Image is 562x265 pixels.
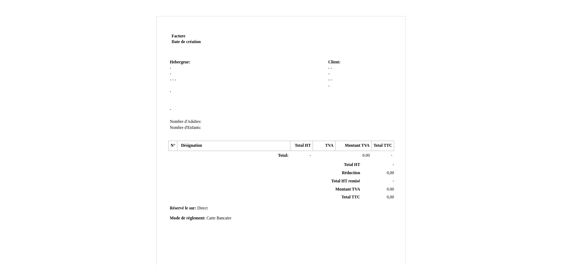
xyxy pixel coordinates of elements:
[206,216,231,220] span: Carte Bancaire
[331,179,360,183] span: Total HT remisé
[342,171,360,175] span: Réduction
[328,60,340,64] span: Client:
[177,141,290,151] th: Désignation
[172,34,186,38] span: Facture
[197,206,207,211] span: Direct
[387,171,394,175] span: 0,00
[387,187,394,192] span: 0.00
[328,66,330,71] span: -
[328,78,330,82] span: -
[170,125,201,130] span: Nombre d'Enfants:
[170,60,191,64] span: Hebergeur:
[393,179,394,183] span: -
[372,141,394,151] th: Total TTC
[170,107,171,112] span: -
[393,162,394,167] span: -
[170,206,188,211] span: Réservé le
[172,40,201,44] strong: Date de création
[175,78,176,82] span: -
[172,78,174,82] span: -
[170,89,171,94] span: -
[313,141,335,151] th: TVA
[331,66,332,71] span: -
[331,78,332,82] span: -
[168,141,177,151] th: N°
[170,72,171,76] span: -
[170,78,171,82] span: -
[310,153,311,158] span: -
[387,195,394,199] span: 0,00
[278,153,288,158] span: Total:
[335,187,360,192] span: Montant TVA
[170,216,206,220] span: Mode de règlement:
[170,119,202,124] span: Nombre d'Adultes:
[328,72,330,76] span: -
[344,162,360,167] span: Total HT
[335,141,371,151] th: Montant TVA
[328,84,330,88] span: -
[170,66,171,71] span: -
[341,195,360,199] span: Total TTC
[189,206,196,211] span: sur:
[391,153,392,158] span: -
[362,153,370,158] span: 0.00
[290,141,313,151] th: Total HT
